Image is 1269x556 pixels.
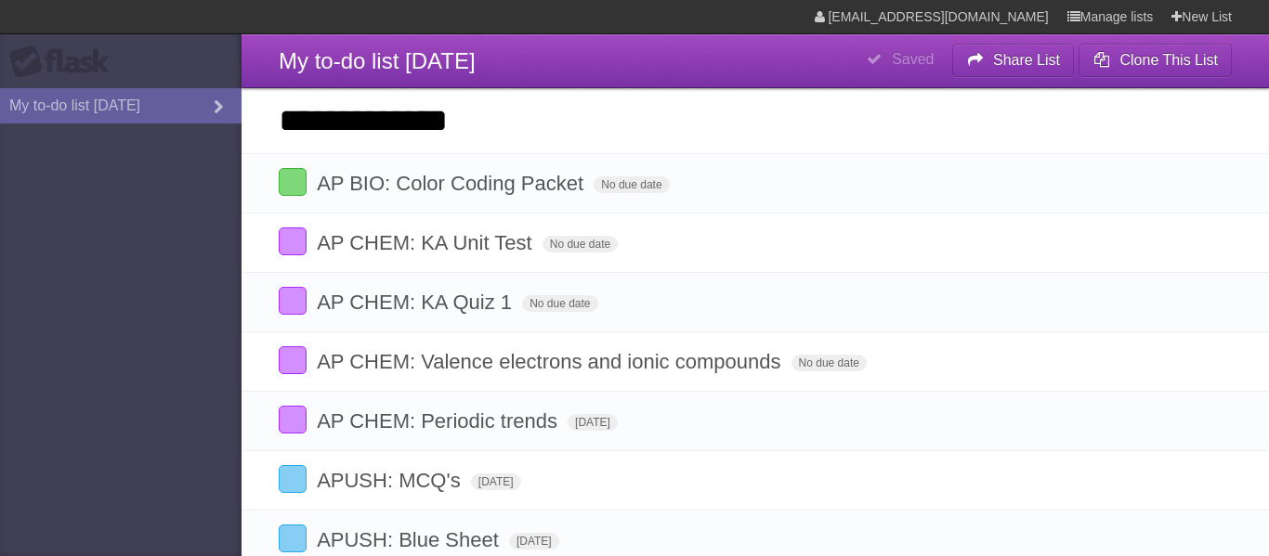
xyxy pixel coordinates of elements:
span: [DATE] [509,533,559,550]
span: AP CHEM: Valence electrons and ionic compounds [317,350,785,373]
b: Saved [892,51,934,67]
span: No due date [594,176,669,193]
span: My to-do list [DATE] [279,48,476,73]
span: No due date [522,295,597,312]
span: AP BIO: Color Coding Packet [317,172,588,195]
span: AP CHEM: Periodic trends [317,409,562,433]
label: Done [279,406,307,433]
b: Clone This List [1119,52,1218,68]
span: [DATE] [471,473,521,490]
b: Share List [993,52,1060,68]
label: Done [279,465,307,493]
span: AP CHEM: KA Quiz 1 [317,291,517,314]
span: No due date [791,355,867,371]
span: [DATE] [568,414,618,431]
label: Done [279,227,307,255]
button: Share List [952,44,1075,77]
label: Done [279,168,307,196]
span: AP CHEM: KA Unit Test [317,231,537,254]
span: APUSH: MCQ's [317,469,465,492]
label: Done [279,524,307,552]
button: Clone This List [1079,44,1232,77]
span: No due date [543,236,618,252]
span: APUSH: Blue Sheet [317,528,504,551]
div: Flask [9,45,121,79]
label: Done [279,287,307,315]
label: Done [279,346,307,374]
